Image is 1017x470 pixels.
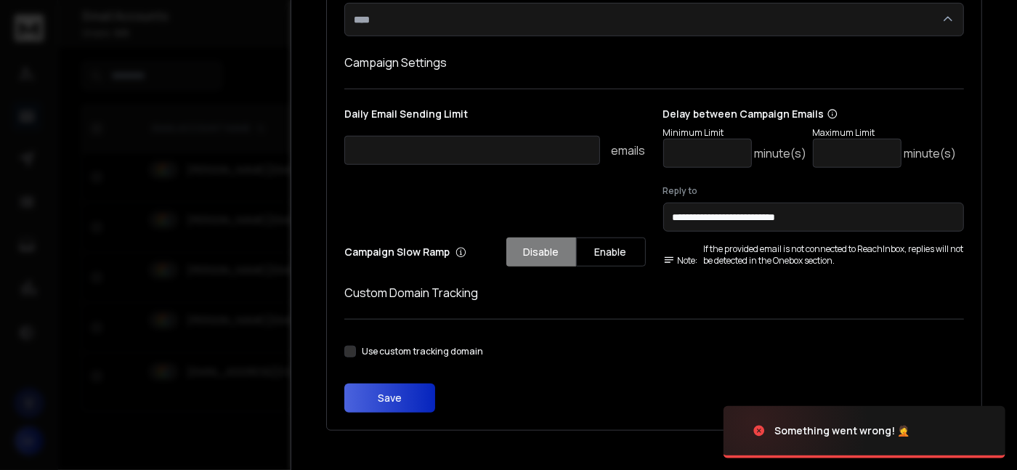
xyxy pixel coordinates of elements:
p: Campaign Slow Ramp [344,245,466,259]
button: Enable [576,238,646,267]
p: Delay between Campaign Emails [663,107,957,121]
p: Maximum Limit [813,127,957,139]
label: Reply to [663,185,965,197]
button: Save [344,384,435,413]
img: image [724,392,869,470]
label: Use custom tracking domain [362,346,483,357]
h1: Custom Domain Tracking [344,284,964,301]
p: minute(s) [755,145,807,162]
span: Note: [663,255,698,267]
div: Something went wrong! 🤦 [774,424,909,438]
button: Disable [506,238,576,267]
p: Minimum Limit [663,127,807,139]
p: Daily Email Sending Limit [344,107,646,127]
p: minute(s) [904,145,957,162]
p: emails [612,142,646,159]
h1: Campaign Settings [344,54,964,71]
div: If the provided email is not connected to ReachInbox, replies will not be detected in the Onebox ... [663,243,965,267]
